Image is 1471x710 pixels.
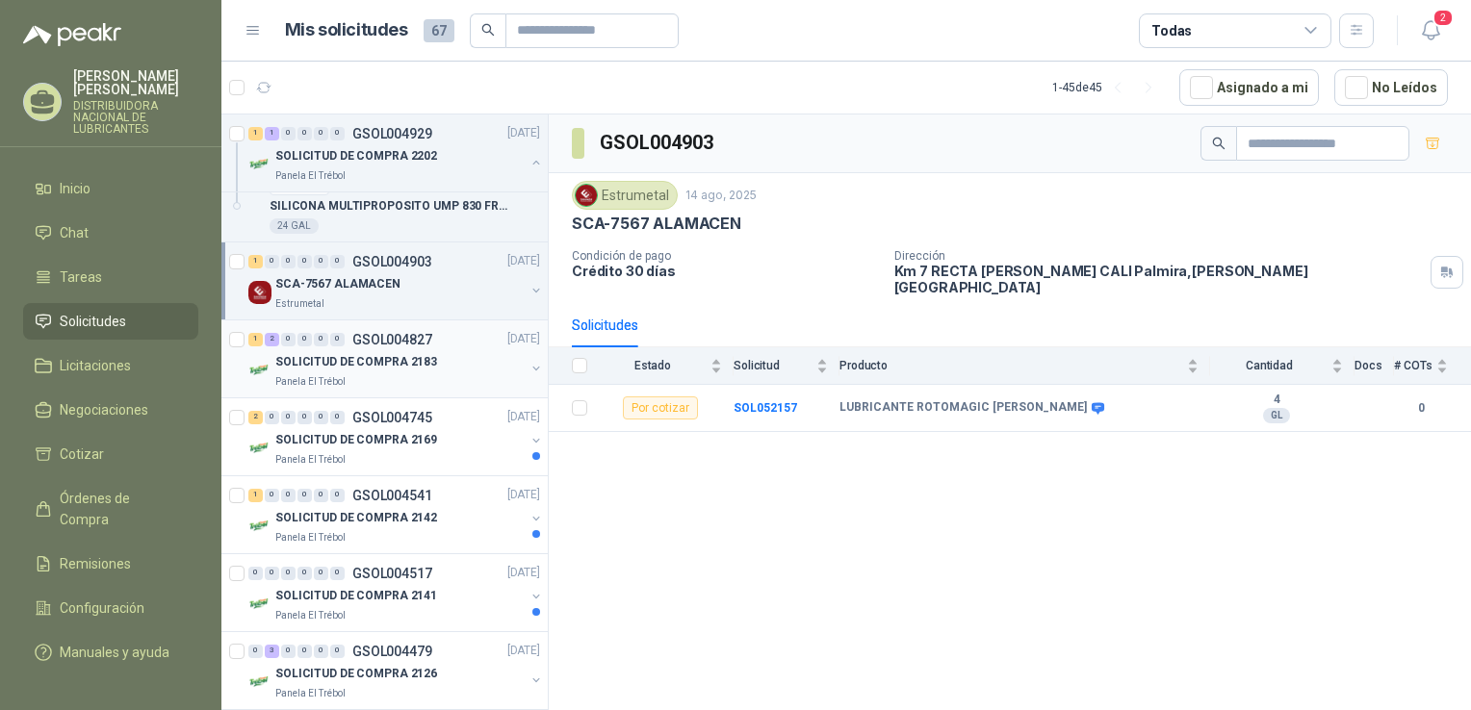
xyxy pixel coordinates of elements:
[481,23,495,37] span: search
[297,255,312,268] div: 0
[248,484,544,545] a: 1 0 0 0 0 0 GSOL004541[DATE] Company LogoSOLICITUD DE COMPRA 2142Panela El Trébol
[248,406,544,468] a: 2 0 0 0 0 0 GSOL004745[DATE] Company LogoSOLICITUD DE COMPRA 2169Panela El Trébol
[60,553,131,574] span: Remisiones
[330,489,345,502] div: 0
[275,608,346,623] p: Panela El Trébol
[275,431,437,449] p: SOLICITUD DE COMPRA 2169
[314,411,328,424] div: 0
[1179,69,1319,106] button: Asignado a mi
[507,642,540,660] p: [DATE]
[685,187,757,205] p: 14 ago, 2025
[60,399,148,420] span: Negociaciones
[352,567,432,580] p: GSOL004517
[23,259,198,295] a: Tareas
[330,411,345,424] div: 0
[275,148,437,166] p: SOLICITUD DE COMPRA 2202
[507,125,540,143] p: [DATE]
[1151,20,1192,41] div: Todas
[281,411,296,424] div: 0
[352,255,432,268] p: GSOL004903
[352,645,432,658] p: GSOL004479
[330,127,345,140] div: 0
[270,218,319,234] div: 24 GAL
[297,411,312,424] div: 0
[23,23,121,46] img: Logo peakr
[1413,13,1448,48] button: 2
[248,122,544,184] a: 1 1 0 0 0 0 GSOL004929[DATE] Company LogoSOLICITUD DE COMPRA 2202Panela El Trébol
[352,411,432,424] p: GSOL004745
[23,634,198,671] a: Manuales y ayuda
[23,170,198,207] a: Inicio
[265,255,279,268] div: 0
[60,178,90,199] span: Inicio
[248,333,263,346] div: 1
[23,347,198,384] a: Licitaciones
[507,564,540,582] p: [DATE]
[281,567,296,580] div: 0
[60,222,89,243] span: Chat
[248,281,271,304] img: Company Logo
[1394,399,1448,418] b: 0
[23,303,198,340] a: Solicitudes
[23,215,198,251] a: Chat
[60,597,144,619] span: Configuración
[734,401,797,415] a: SOL052157
[285,16,408,44] h1: Mis solicitudes
[1210,393,1343,408] b: 4
[507,252,540,270] p: [DATE]
[1355,347,1394,385] th: Docs
[265,567,279,580] div: 0
[248,593,271,616] img: Company Logo
[248,411,263,424] div: 2
[23,392,198,428] a: Negociaciones
[572,214,741,234] p: SCA-7567 ALAMACEN
[275,374,346,390] p: Panela El Trébol
[507,330,540,348] p: [DATE]
[1334,69,1448,106] button: No Leídos
[275,587,437,605] p: SOLICITUD DE COMPRA 2141
[248,127,263,140] div: 1
[248,437,271,460] img: Company Logo
[424,19,454,42] span: 67
[248,567,263,580] div: 0
[572,315,638,336] div: Solicitudes
[248,645,263,658] div: 0
[248,562,544,623] a: 0 0 0 0 0 0 GSOL004517[DATE] Company LogoSOLICITUD DE COMPRA 2141Panela El Trébol
[297,489,312,502] div: 0
[330,333,345,346] div: 0
[60,355,131,376] span: Licitaciones
[265,489,279,502] div: 0
[599,359,707,372] span: Estado
[23,480,198,538] a: Órdenes de Compra
[221,165,548,242] a: CerradoSOL052420SILICONA MULTIPROPOSITO UMP 830 FRIXO GRADO ALIMENTICIO24 GAL
[281,645,296,658] div: 0
[281,333,296,346] div: 0
[1394,347,1471,385] th: # COTs
[60,488,180,530] span: Órdenes de Compra
[281,255,296,268] div: 0
[248,250,544,312] a: 1 0 0 0 0 0 GSOL004903[DATE] Company LogoSCA-7567 ALAMACENEstrumetal
[275,353,437,371] p: SOLICITUD DE COMPRA 2183
[352,489,432,502] p: GSOL004541
[275,530,346,545] p: Panela El Trébol
[275,452,346,468] p: Panela El Trébol
[265,645,279,658] div: 3
[248,359,271,382] img: Company Logo
[1394,359,1432,372] span: # COTs
[281,127,296,140] div: 0
[275,296,324,312] p: Estrumetal
[314,127,328,140] div: 0
[330,645,345,658] div: 0
[60,311,126,332] span: Solicitudes
[23,436,198,472] a: Cotizar
[1210,359,1328,372] span: Cantidad
[275,168,346,184] p: Panela El Trébol
[314,645,328,658] div: 0
[314,567,328,580] div: 0
[265,127,279,140] div: 1
[623,396,698,419] div: Por cotizar
[572,249,879,263] p: Condición de pago
[1052,72,1164,103] div: 1 - 45 de 45
[248,640,544,701] a: 0 3 0 0 0 0 GSOL004479[DATE] Company LogoSOLICITUD DE COMPRA 2126Panela El Trébol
